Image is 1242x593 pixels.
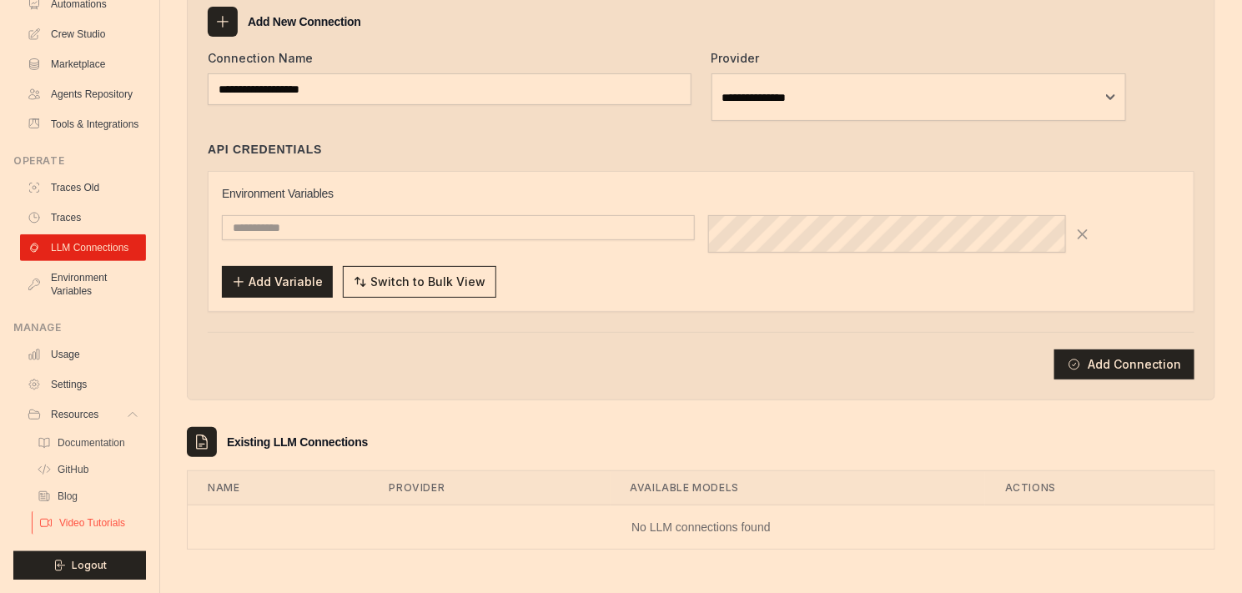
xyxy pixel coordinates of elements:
[20,371,146,398] a: Settings
[343,266,496,298] button: Switch to Bulk View
[73,559,108,572] span: Logout
[20,21,146,48] a: Crew Studio
[51,408,98,421] span: Resources
[248,13,361,30] h3: Add New Connection
[13,154,146,168] div: Operate
[712,50,1195,67] label: Provider
[20,341,146,368] a: Usage
[208,141,322,158] h4: API Credentials
[59,516,125,530] span: Video Tutorials
[13,551,146,580] button: Logout
[985,471,1214,505] th: Actions
[20,264,146,304] a: Environment Variables
[611,471,986,505] th: Available Models
[370,471,611,505] th: Provider
[30,458,146,481] a: GitHub
[20,401,146,428] button: Resources
[20,204,146,231] a: Traces
[222,266,333,298] button: Add Variable
[222,185,1180,202] h3: Environment Variables
[20,81,146,108] a: Agents Repository
[20,111,146,138] a: Tools & Integrations
[227,434,368,450] h3: Existing LLM Connections
[58,436,125,450] span: Documentation
[370,274,485,290] span: Switch to Bulk View
[208,50,691,67] label: Connection Name
[1054,349,1194,379] button: Add Connection
[20,234,146,261] a: LLM Connections
[188,505,1214,550] td: No LLM connections found
[13,321,146,334] div: Manage
[58,490,78,503] span: Blog
[20,51,146,78] a: Marketplace
[188,471,370,505] th: Name
[32,511,148,535] a: Video Tutorials
[58,463,88,476] span: GitHub
[30,431,146,455] a: Documentation
[20,174,146,201] a: Traces Old
[30,485,146,508] a: Blog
